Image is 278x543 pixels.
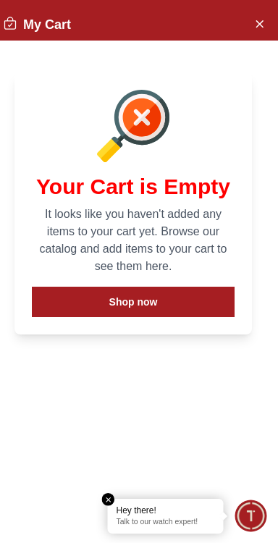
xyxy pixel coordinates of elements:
[32,174,235,200] h1: Your Cart is Empty
[102,493,115,506] em: Close tooltip
[248,12,271,35] button: Close Account
[32,287,235,317] button: Shop now
[117,505,215,516] div: Hey there!
[3,14,71,35] h2: My Cart
[32,206,235,275] p: It looks like you haven't added any items to your cart yet. Browse our catalog and add items to y...
[117,518,215,528] p: Talk to our watch expert!
[235,500,267,532] div: Chat Widget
